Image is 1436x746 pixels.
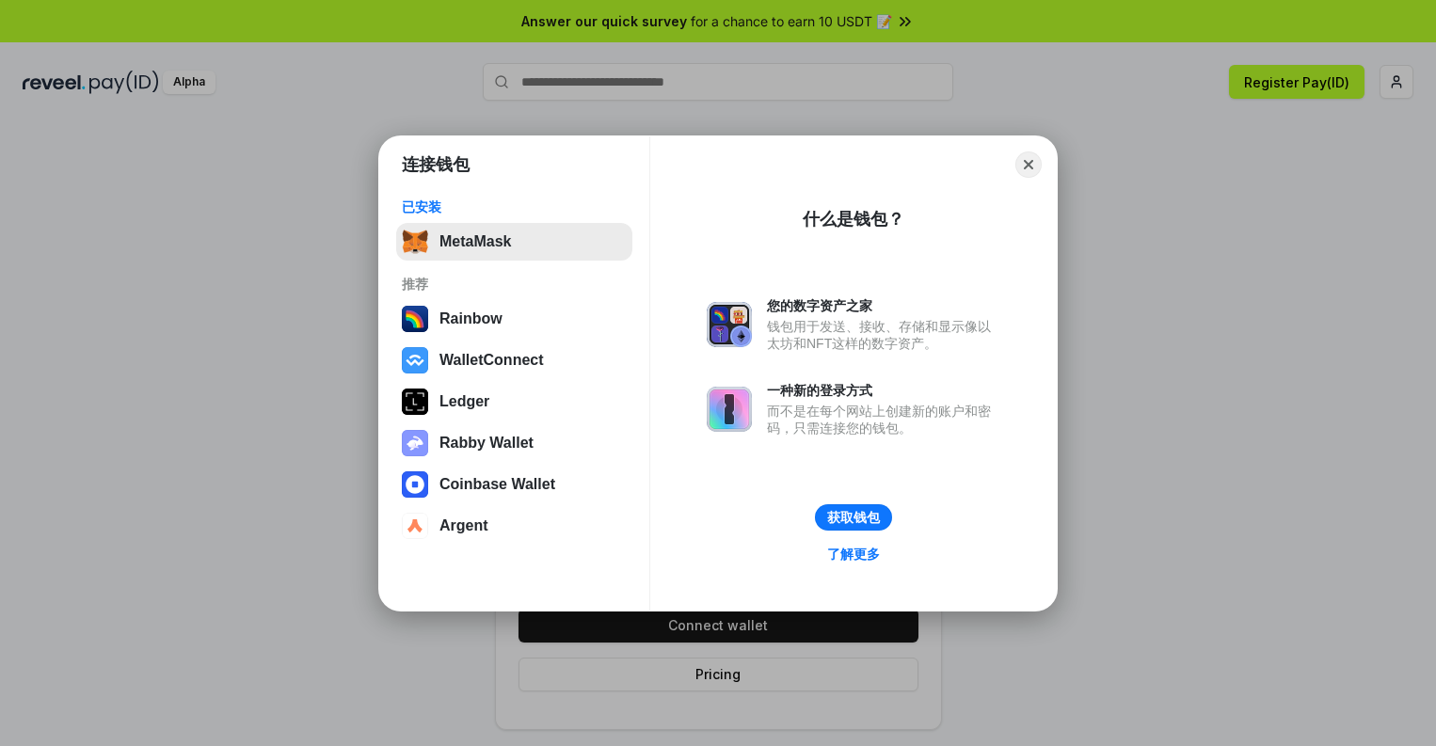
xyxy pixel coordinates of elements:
button: Argent [396,507,632,545]
button: 获取钱包 [815,504,892,531]
div: 获取钱包 [827,509,880,526]
img: svg+xml,%3Csvg%20fill%3D%22none%22%20height%3D%2233%22%20viewBox%3D%220%200%2035%2033%22%20width%... [402,229,428,255]
div: Ledger [439,393,489,410]
img: svg+xml,%3Csvg%20width%3D%2228%22%20height%3D%2228%22%20viewBox%3D%220%200%2028%2028%22%20fill%3D... [402,347,428,373]
img: svg+xml,%3Csvg%20xmlns%3D%22http%3A%2F%2Fwww.w3.org%2F2000%2Fsvg%22%20fill%3D%22none%22%20viewBox... [707,387,752,432]
div: WalletConnect [439,352,544,369]
button: Ledger [396,383,632,421]
button: Rabby Wallet [396,424,632,462]
div: Argent [439,517,488,534]
div: 什么是钱包？ [803,208,904,230]
button: MetaMask [396,223,632,261]
h1: 连接钱包 [402,153,470,176]
img: svg+xml,%3Csvg%20xmlns%3D%22http%3A%2F%2Fwww.w3.org%2F2000%2Fsvg%22%20fill%3D%22none%22%20viewBox... [707,302,752,347]
div: MetaMask [439,233,511,250]
button: Rainbow [396,300,632,338]
img: svg+xml,%3Csvg%20xmlns%3D%22http%3A%2F%2Fwww.w3.org%2F2000%2Fsvg%22%20width%3D%2228%22%20height%3... [402,389,428,415]
img: svg+xml,%3Csvg%20width%3D%2228%22%20height%3D%2228%22%20viewBox%3D%220%200%2028%2028%22%20fill%3D... [402,513,428,539]
div: 已安装 [402,198,627,215]
div: 推荐 [402,276,627,293]
img: svg+xml,%3Csvg%20width%3D%22120%22%20height%3D%22120%22%20viewBox%3D%220%200%20120%20120%22%20fil... [402,306,428,332]
div: Rabby Wallet [439,435,534,452]
div: 钱包用于发送、接收、存储和显示像以太坊和NFT这样的数字资产。 [767,318,1000,352]
div: 而不是在每个网站上创建新的账户和密码，只需连接您的钱包。 [767,403,1000,436]
button: WalletConnect [396,341,632,379]
img: svg+xml,%3Csvg%20width%3D%2228%22%20height%3D%2228%22%20viewBox%3D%220%200%2028%2028%22%20fill%3D... [402,471,428,498]
img: svg+xml,%3Csvg%20xmlns%3D%22http%3A%2F%2Fwww.w3.org%2F2000%2Fsvg%22%20fill%3D%22none%22%20viewBox... [402,430,428,456]
button: Close [1015,151,1042,178]
a: 了解更多 [816,542,891,566]
button: Coinbase Wallet [396,466,632,503]
div: 了解更多 [827,546,880,563]
div: 您的数字资产之家 [767,297,1000,314]
div: Rainbow [439,310,503,327]
div: Coinbase Wallet [439,476,555,493]
div: 一种新的登录方式 [767,382,1000,399]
